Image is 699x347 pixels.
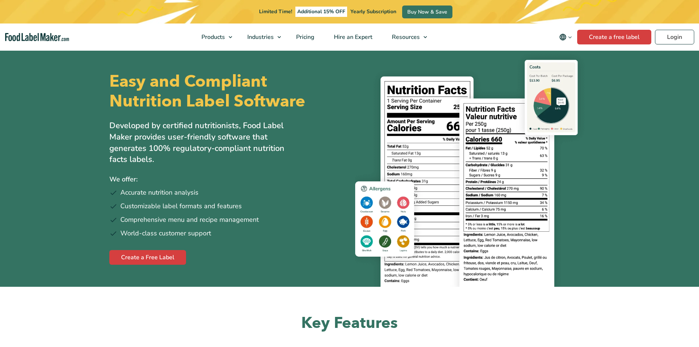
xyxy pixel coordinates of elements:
[390,33,421,41] span: Resources
[259,8,292,15] span: Limited Time!
[109,250,186,265] a: Create a Free Label
[382,24,431,51] a: Resources
[120,215,259,225] span: Comprehensive menu and recipe management
[577,30,651,44] a: Create a free label
[287,24,323,51] a: Pricing
[5,33,69,41] a: Food Label Maker homepage
[238,24,285,51] a: Industries
[192,24,236,51] a: Products
[109,174,344,185] p: We offer:
[554,30,577,44] button: Change language
[324,24,381,51] a: Hire an Expert
[120,228,211,238] span: World-class customer support
[294,33,315,41] span: Pricing
[120,201,242,211] span: Customizable label formats and features
[199,33,226,41] span: Products
[109,72,343,111] h1: Easy and Compliant Nutrition Label Software
[350,8,396,15] span: Yearly Subscription
[109,313,590,333] h2: Key Features
[295,7,347,17] span: Additional 15% OFF
[245,33,274,41] span: Industries
[332,33,373,41] span: Hire an Expert
[120,188,199,198] span: Accurate nutrition analysis
[655,30,694,44] a: Login
[402,6,452,18] a: Buy Now & Save
[109,120,300,165] p: Developed by certified nutritionists, Food Label Maker provides user-friendly software that gener...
